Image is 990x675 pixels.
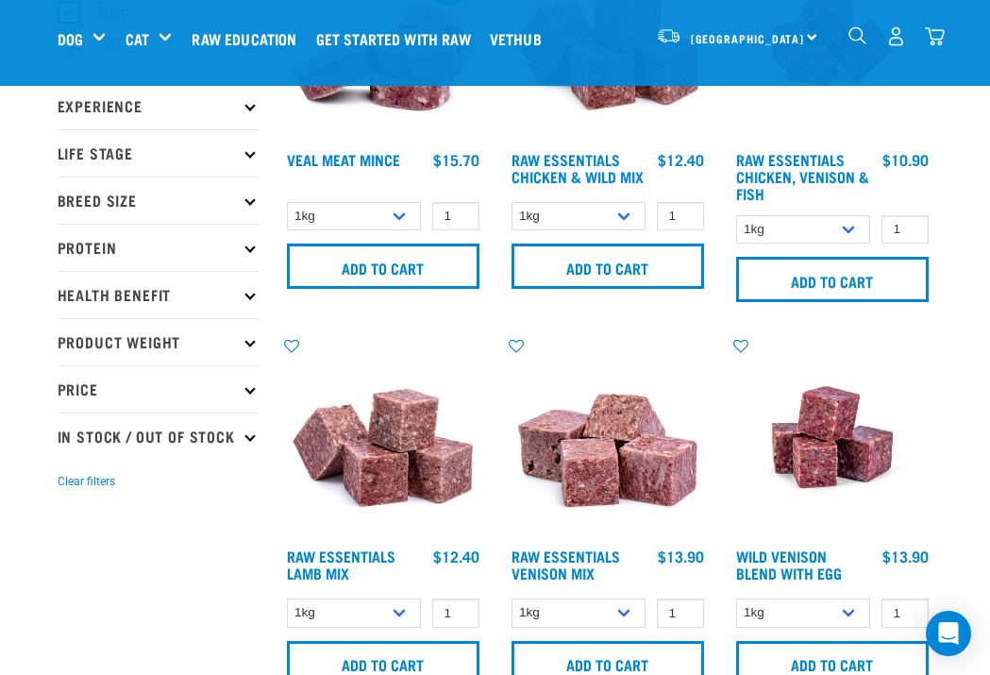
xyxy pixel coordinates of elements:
p: Life Stage [58,129,260,177]
a: Vethub [485,1,556,76]
img: ?1041 RE Lamb Mix 01 [282,336,484,538]
img: 1113 RE Venison Mix 01 [507,336,709,538]
a: Raw Essentials Chicken & Wild Mix [512,155,644,180]
button: Clear filters [58,473,115,490]
span: [GEOGRAPHIC_DATA] [691,35,805,42]
input: 1 [432,599,479,628]
div: $13.90 [658,548,704,565]
img: home-icon-1@2x.png [848,26,866,44]
img: user.png [886,26,906,46]
div: $12.40 [433,548,479,565]
div: Open Intercom Messenger [926,611,971,656]
img: van-moving.png [656,27,681,44]
a: Raw Essentials Lamb Mix [287,551,395,577]
input: Add to cart [736,257,929,302]
a: Raw Essentials Venison Mix [512,551,620,577]
div: $10.90 [882,151,929,168]
a: Dog [58,27,83,50]
input: 1 [881,215,929,245]
input: Add to cart [512,244,704,289]
p: In Stock / Out Of Stock [58,413,260,460]
a: Cat [126,27,149,50]
img: Venison Egg 1616 [731,336,933,538]
a: Wild Venison Blend with Egg [736,551,842,577]
p: Product Weight [58,318,260,365]
div: $13.90 [882,548,929,565]
p: Price [58,365,260,413]
input: 1 [881,599,929,628]
p: Health Benefit [58,271,260,318]
a: Raw Essentials Chicken, Venison & Fish [736,155,869,197]
a: Veal Meat Mince [287,155,400,163]
p: Experience [58,82,260,129]
p: Breed Size [58,177,260,224]
p: Protein [58,224,260,271]
a: Raw Education [187,1,310,76]
img: home-icon@2x.png [925,26,945,46]
div: $12.40 [658,151,704,168]
a: Get started with Raw [311,1,485,76]
input: 1 [432,202,479,231]
input: 1 [657,202,704,231]
input: 1 [657,599,704,628]
div: $15.70 [433,151,479,168]
input: Add to cart [287,244,479,289]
